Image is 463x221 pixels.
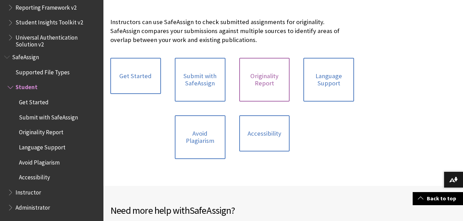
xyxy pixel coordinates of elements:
[303,58,354,102] a: Language Support
[19,112,78,121] span: Submit with SafeAssign
[19,141,66,151] span: Language Support
[110,203,283,218] h2: Need more help with ?
[16,66,70,76] span: Supported File Types
[19,127,63,136] span: Originality Report
[16,2,77,11] span: Reporting Framework v2
[4,51,99,213] nav: Book outline for Blackboard SafeAssign
[16,17,83,26] span: Student Insights Toolkit v2
[175,115,225,159] a: Avoid Plagiarism
[16,187,41,196] span: Instructor
[110,18,354,45] p: Instructors can use SafeAssign to check submitted assignments for originality. SafeAssign compare...
[110,58,161,94] a: Get Started
[12,51,39,61] span: SafeAssign
[239,115,290,152] a: Accessibility
[175,58,225,102] a: Submit with SafeAssign
[19,96,49,106] span: Get Started
[413,192,463,205] a: Back to top
[16,32,99,48] span: Universal Authentication Solution v2
[16,82,38,91] span: Student
[19,157,60,166] span: Avoid Plagiarism
[190,204,231,217] span: SafeAssign
[239,58,290,102] a: Originality Report
[16,202,50,211] span: Administrator
[19,172,50,181] span: Accessibility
